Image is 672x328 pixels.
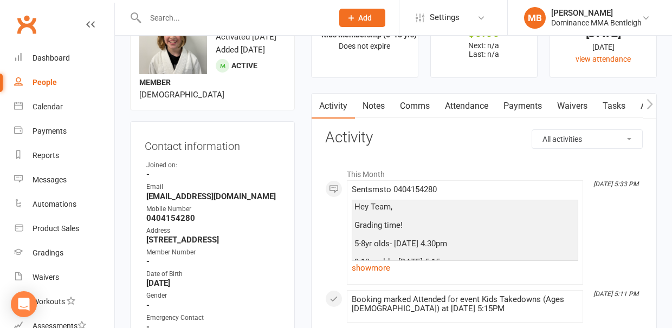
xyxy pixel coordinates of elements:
div: [DATE] [560,41,647,53]
div: Open Intercom Messenger [11,291,37,317]
a: Activity [312,94,355,119]
div: Address [146,226,280,236]
a: show more [352,260,578,275]
a: Payments [14,119,114,143]
a: Workouts [14,290,114,314]
i: [DATE] 5:11 PM [593,290,638,298]
strong: [DATE] [146,278,280,288]
span: [DEMOGRAPHIC_DATA] [139,90,224,100]
li: This Month [325,163,643,180]
span: Sent sms to 0404154280 [352,185,437,194]
div: Reports [33,151,59,160]
div: Booking marked Attended for event Kids Takedowns (Ages [DEMOGRAPHIC_DATA]) at [DATE] 5:15PM [352,295,578,313]
div: Emergency Contact [146,313,280,323]
a: Dashboard [14,46,114,70]
div: Mobile Number [146,204,280,214]
input: Search... [142,10,325,25]
strong: - [146,300,280,310]
a: Payments [496,94,550,119]
div: Member Number [146,247,280,258]
div: Payments [33,127,67,135]
span: Add [358,14,372,22]
strong: - [146,257,280,266]
button: Add [339,9,385,27]
a: Gradings [14,241,114,265]
a: Product Sales [14,217,114,241]
time: Added [DATE] [216,45,265,55]
div: Automations [33,200,76,208]
div: Dashboard [33,54,70,62]
a: Waivers [550,94,595,119]
a: view attendance [576,55,631,63]
a: Notes [355,94,392,119]
div: [DATE] [560,27,647,38]
strong: 0404154280 [146,213,280,223]
i: [DATE] 5:33 PM [593,180,638,188]
a: Automations [14,192,114,217]
div: Calendar [33,102,63,111]
time: Activated [DATE] [216,32,276,42]
strong: - [146,169,280,179]
img: image1695194043.png [139,6,207,74]
div: Hey Team, Grading time! 5-8yr olds- [DATE] 4.30pm 9-13yr olds- [DATE] 5.15pm White gi preferred. ... [354,202,576,304]
div: [PERSON_NAME] [551,8,642,18]
strong: [EMAIL_ADDRESS][DOMAIN_NAME] [146,192,280,201]
h3: Activity [325,129,643,146]
a: Tasks [595,94,633,119]
p: Next: n/a Last: n/a [441,41,527,58]
a: Reports [14,143,114,168]
a: Calendar [14,95,114,119]
div: Product Sales [33,224,79,233]
div: Dominance MMA Bentleigh [551,18,642,28]
div: $0.00 [441,27,527,38]
div: MB [524,7,546,29]
strong: [STREET_ADDRESS] [146,235,280,245]
span: Settings [430,5,460,30]
div: Joined on: [146,160,280,170]
div: Date of Birth [146,269,280,279]
a: Waivers [14,265,114,290]
a: Comms [392,94,437,119]
div: Email [146,182,280,192]
span: Does not expire [339,42,390,50]
h3: Contact information [145,136,280,152]
div: Messages [33,175,67,184]
div: People [33,78,57,87]
a: Clubworx [13,11,40,38]
div: Workouts [33,297,65,306]
a: People [14,70,114,95]
a: Attendance [437,94,496,119]
div: Waivers [33,273,59,281]
a: Messages [14,168,114,192]
div: Gender [146,291,280,301]
div: Gradings [33,248,63,257]
span: Active member [139,61,257,87]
